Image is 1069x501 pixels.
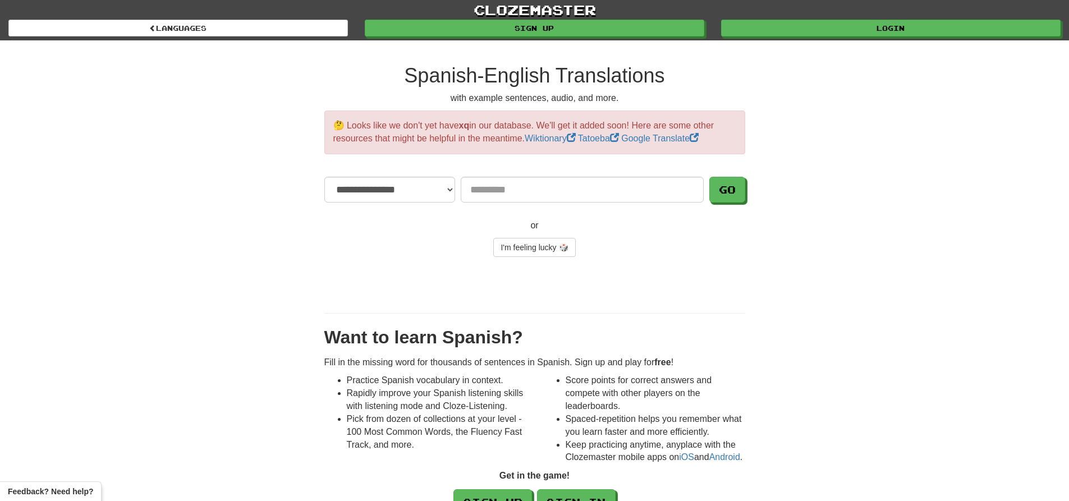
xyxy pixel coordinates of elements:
li: Rapidly improve your Spanish listening skills with listening mode and Cloze-Listening. [347,387,526,413]
a: Wiktionary [525,134,578,143]
h1: Spanish-English Translations [324,65,745,87]
p: Fill in the missing word for thousands of sentences in Spanish. Sign up and play for ! [324,356,745,369]
strong: Get in the game! [499,471,570,480]
a: Google Translate [621,134,699,143]
a: Languages [8,20,348,36]
button: Go [709,177,745,203]
li: Practice Spanish vocabulary in context. [347,374,526,387]
a: Login [721,20,1061,36]
p: or [324,219,745,232]
p: 🤔 Looks like we don't yet have in our database. We'll get it added soon! Here are some other reso... [324,111,745,154]
strong: free [654,357,671,367]
li: Score points for correct answers and compete with other players on the leaderboards. [566,374,745,413]
a: Sign up [365,20,704,36]
li: Spaced-repetition helps you remember what you learn faster and more efficiently. [566,413,745,439]
li: Pick from dozen of collections at your level - 100 Most Common Words, the Fluency Fast Track, and... [347,413,526,452]
strong: xq [459,121,470,130]
input: Translate [461,177,704,203]
a: iOS [679,452,694,462]
a: Tatoeba [578,134,621,143]
a: I'm feeling lucky 🎲 [493,238,575,257]
div: Want to learn Spanish? [324,325,745,351]
span: Open feedback widget [8,486,93,497]
p: with example sentences, audio, and more. [324,92,745,105]
li: Keep practicing anytime, anyplace with the Clozemaster mobile apps on and . [566,439,745,465]
a: Android [709,452,740,462]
